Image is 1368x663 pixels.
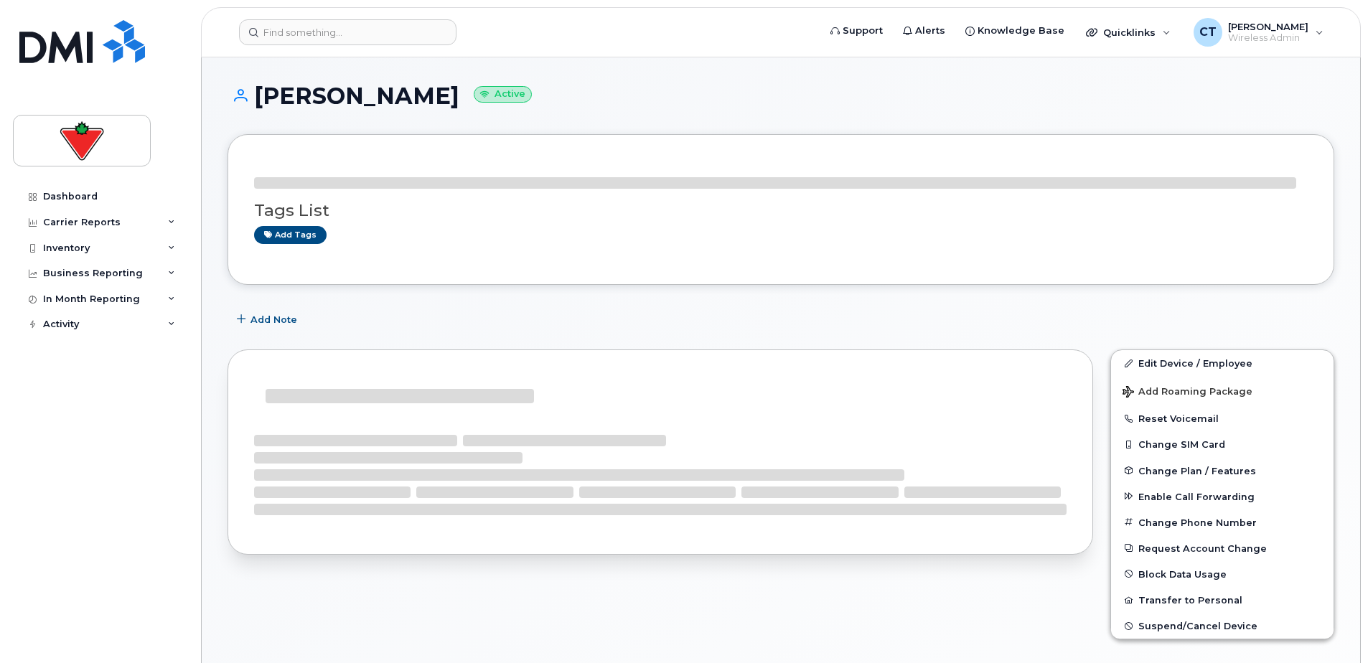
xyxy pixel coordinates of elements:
[1111,561,1334,587] button: Block Data Usage
[1111,509,1334,535] button: Change Phone Number
[1111,613,1334,639] button: Suspend/Cancel Device
[474,86,532,103] small: Active
[1111,484,1334,509] button: Enable Call Forwarding
[1111,405,1334,431] button: Reset Voicemail
[1111,350,1334,376] a: Edit Device / Employee
[1138,621,1257,631] span: Suspend/Cancel Device
[228,306,309,332] button: Add Note
[250,313,297,326] span: Add Note
[1111,587,1334,613] button: Transfer to Personal
[254,226,327,244] a: Add tags
[1123,386,1252,400] span: Add Roaming Package
[228,83,1334,108] h1: [PERSON_NAME]
[254,202,1308,220] h3: Tags List
[1138,491,1255,502] span: Enable Call Forwarding
[1111,535,1334,561] button: Request Account Change
[1111,376,1334,405] button: Add Roaming Package
[1138,465,1256,476] span: Change Plan / Features
[1111,431,1334,457] button: Change SIM Card
[1111,458,1334,484] button: Change Plan / Features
